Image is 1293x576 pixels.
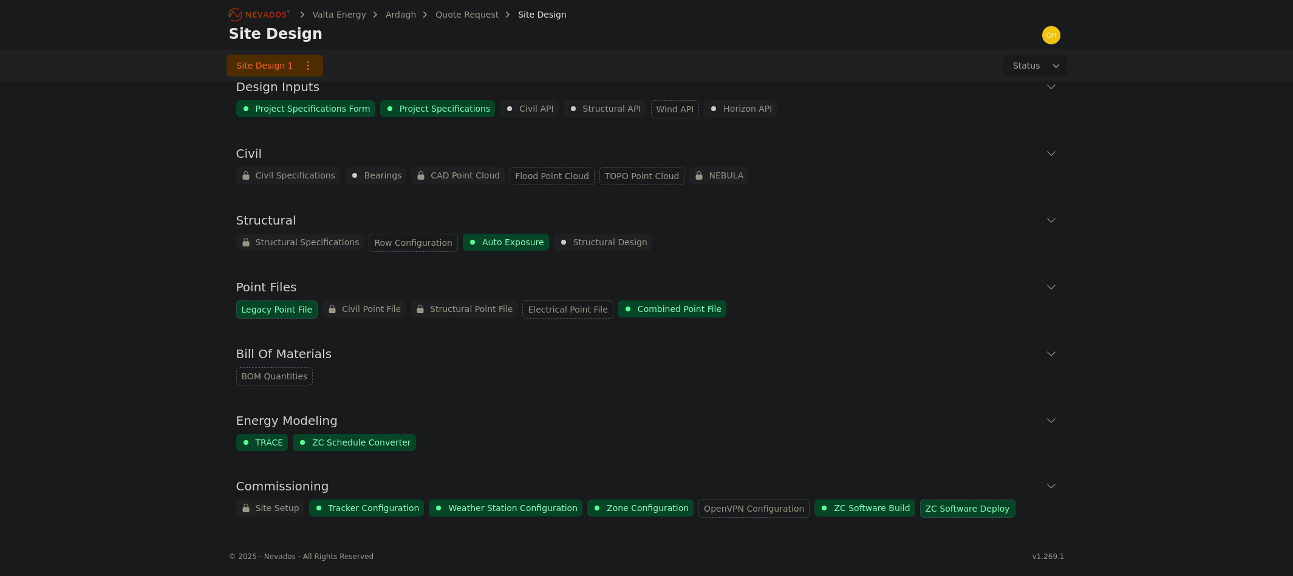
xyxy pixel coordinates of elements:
span: Row Configuration [374,237,452,249]
span: Site Setup [256,502,299,514]
div: Bill Of MaterialsBOM Quantities [227,338,1067,395]
div: © 2025 - Nevados - All Rights Reserved [229,552,374,561]
span: Civil API [519,103,553,115]
button: Point Files [236,271,1057,300]
span: Structural Specifications [256,236,360,248]
h3: Point Files [236,279,297,296]
button: Structural [236,205,1057,234]
span: ZC Software Build [834,502,910,514]
span: Legacy Point File [242,303,313,316]
button: Commissioning [236,470,1057,500]
h3: Commissioning [236,478,329,495]
a: Valta Energy [313,8,367,21]
div: CivilCivil SpecificationsBearingsCAD Point CloudFlood Point CloudTOPO Point CloudNEBULA [227,138,1067,195]
span: BOM Quantities [242,370,308,382]
span: Horizon API [723,103,772,115]
h3: Civil [236,145,262,162]
span: CAD Point Cloud [431,169,500,181]
span: OpenVPN Configuration [704,503,804,515]
span: Flood Point Cloud [515,170,589,182]
span: Status [1008,59,1040,72]
span: NEBULA [709,169,743,181]
button: Bill Of Materials [236,338,1057,367]
span: Tracker Configuration [329,502,420,514]
a: Quote Request [435,8,499,21]
button: Civil [236,138,1057,167]
span: Auto Exposure [482,236,544,248]
span: Civil Point File [342,303,401,315]
h3: Design Inputs [236,78,320,95]
span: Project Specifications Form [256,103,370,115]
nav: Breadcrumb [229,5,567,24]
div: Site Design [501,8,567,21]
a: Site Design 1 [227,55,323,76]
span: ZC Schedule Converter [312,436,411,449]
span: Bearings [364,169,402,181]
span: Structural Point File [430,303,513,315]
div: v1.269.1 [1032,552,1065,561]
img: chris.young@nevados.solar [1042,25,1061,45]
h3: Structural [236,212,296,229]
span: Civil Specifications [256,169,335,181]
button: Status [1003,55,1067,76]
span: Zone Configuration [607,502,689,514]
div: Design InputsProject Specifications FormProject SpecificationsCivil APIStructural APIWind APIHori... [227,71,1067,128]
h1: Site Design [229,24,323,44]
span: Weather Station Configuration [448,502,578,514]
span: Structural Design [573,236,647,248]
span: Structural API [583,103,641,115]
div: CommissioningSite SetupTracker ConfigurationWeather Station ConfigurationZone ConfigurationOpenVP... [227,470,1067,527]
span: TRACE [256,436,284,449]
span: Electrical Point File [528,303,607,316]
span: ZC Software Deploy [926,503,1010,515]
button: Energy Modeling [236,405,1057,434]
h3: Energy Modeling [236,412,338,429]
span: Project Specifications [400,103,491,115]
span: Wind API [657,103,694,115]
h3: Bill Of Materials [236,345,332,362]
a: Ardagh [386,8,416,21]
button: Design Inputs [236,71,1057,100]
span: Combined Point File [638,303,722,315]
span: TOPO Point Cloud [605,170,680,182]
div: Energy ModelingTRACEZC Schedule Converter [227,405,1067,461]
div: StructuralStructural SpecificationsRow ConfigurationAuto ExposureStructural Design [227,205,1067,262]
div: Point FilesLegacy Point FileCivil Point FileStructural Point FileElectrical Point FileCombined Po... [227,271,1067,328]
